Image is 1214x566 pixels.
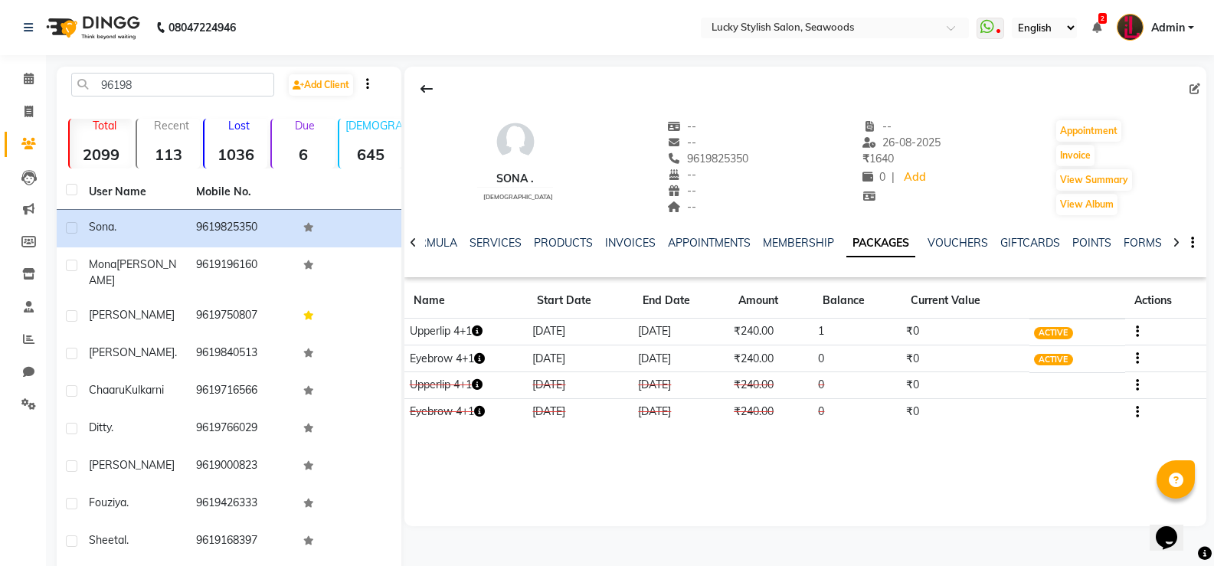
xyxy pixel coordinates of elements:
td: [DATE] [633,398,729,425]
td: 9619426333 [187,486,294,523]
span: [PERSON_NAME] [89,345,175,359]
a: INVOICES [605,236,656,250]
input: Search by Name/Mobile/Email/Code [71,73,274,97]
td: 9619196160 [187,247,294,298]
a: PRODUCTS [534,236,593,250]
td: [DATE] [633,345,729,372]
span: Kulkarni [125,383,164,397]
strong: 6 [272,145,335,164]
th: User Name [80,175,187,210]
td: 9619840513 [187,335,294,373]
p: Recent [143,119,200,133]
span: . [111,420,113,434]
td: [DATE] [528,345,633,372]
strong: 645 [339,145,402,164]
td: 9619750807 [187,298,294,335]
span: Admin [1151,20,1185,36]
td: ₹0 [902,319,1029,345]
td: Eyebrow 4+1 [404,345,528,372]
th: Mobile No. [187,175,294,210]
td: Upperlip 4+1 [404,319,528,345]
b: 08047224946 [169,6,236,49]
td: Eyebrow 4+1 [404,398,528,425]
span: | [892,169,895,185]
td: 1 [813,319,902,345]
img: logo [39,6,144,49]
span: ₹ [862,152,869,165]
td: ₹0 [902,372,1029,399]
div: Sona . [477,171,553,187]
span: [PERSON_NAME] [89,257,176,287]
span: ACTIVE [1034,327,1073,339]
td: Upperlip 4+1 [404,372,528,399]
span: -- [667,168,696,182]
span: 9619825350 [667,152,748,165]
iframe: chat widget [1150,505,1199,551]
th: Actions [1125,283,1206,319]
a: 2 [1092,21,1101,34]
img: Admin [1117,14,1144,41]
span: -- [667,184,696,198]
span: Chaaru [89,383,125,397]
span: Mona [89,257,116,271]
td: 9619716566 [187,373,294,411]
td: ₹0 [902,398,1029,425]
img: avatar [492,119,538,165]
td: 9619000823 [187,448,294,486]
p: Lost [211,119,267,133]
span: Sona [89,220,114,234]
td: ₹240.00 [729,372,813,399]
span: -- [862,119,892,133]
td: 0 [813,345,902,372]
th: Name [404,283,528,319]
th: Current Value [902,283,1029,319]
span: . [114,220,116,234]
td: 9619168397 [187,523,294,561]
td: [DATE] [633,372,729,399]
th: Balance [813,283,902,319]
th: Start Date [528,283,633,319]
span: 2 [1098,13,1107,24]
a: FORMULA [404,236,457,250]
span: 0 [862,170,885,184]
strong: 1036 [205,145,267,164]
span: ACTIVE [1034,354,1073,366]
span: -- [667,200,696,214]
td: ₹0 [902,345,1029,372]
span: [PERSON_NAME] [89,458,175,472]
strong: 2099 [70,145,133,164]
strong: 113 [137,145,200,164]
th: Amount [729,283,813,319]
td: [DATE] [528,372,633,399]
a: FORMS [1124,236,1162,250]
button: View Album [1056,194,1117,215]
td: ₹240.00 [729,398,813,425]
p: [DEMOGRAPHIC_DATA] [345,119,402,133]
td: [DATE] [633,319,729,345]
span: Ditty [89,420,111,434]
td: [DATE] [528,398,633,425]
td: 0 [813,372,902,399]
a: MEMBERSHIP [763,236,834,250]
td: 9619825350 [187,210,294,247]
button: Appointment [1056,120,1121,142]
span: . [175,345,177,359]
span: [DEMOGRAPHIC_DATA] [483,193,553,201]
a: Add Client [289,74,353,96]
td: 9619766029 [187,411,294,448]
span: CONSUMED [1034,407,1091,419]
span: . [126,496,129,509]
a: GIFTCARDS [1000,236,1060,250]
a: PACKAGES [846,230,915,257]
button: Invoice [1056,145,1095,166]
a: POINTS [1072,236,1111,250]
td: ₹240.00 [729,345,813,372]
td: 0 [813,398,902,425]
td: [DATE] [528,319,633,345]
span: -- [667,119,696,133]
p: Due [275,119,335,133]
span: . [126,533,129,547]
div: Back to Client [411,74,443,103]
span: Fouziya [89,496,126,509]
a: Add [901,167,928,188]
